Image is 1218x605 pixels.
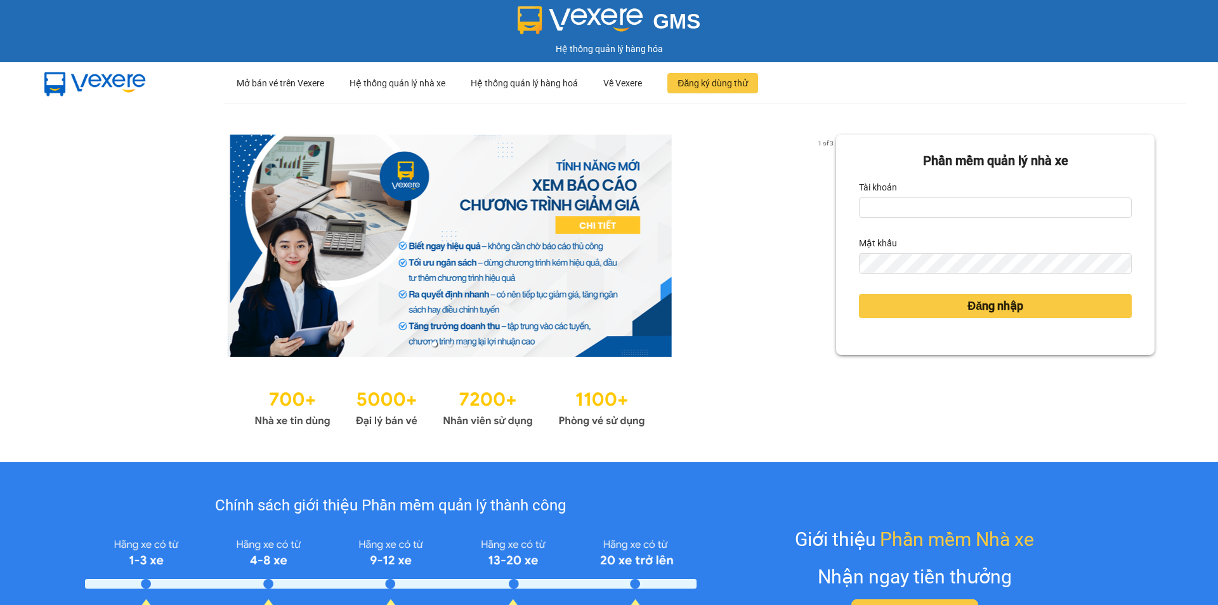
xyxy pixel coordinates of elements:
a: GMS [518,19,701,29]
div: Hệ thống quản lý hàng hóa [3,42,1215,56]
input: Tài khoản [859,197,1132,218]
div: Chính sách giới thiệu Phần mềm quản lý thành công [85,494,696,518]
div: Hệ thống quản lý nhà xe [350,63,445,103]
li: slide item 2 [447,342,452,347]
div: Mở bán vé trên Vexere [237,63,324,103]
button: Đăng ký dùng thử [667,73,758,93]
label: Mật khẩu [859,233,897,253]
img: logo 2 [518,6,643,34]
p: 1 of 3 [814,135,836,151]
div: Phần mềm quản lý nhà xe [859,151,1132,171]
li: slide item 1 [432,342,437,347]
span: GMS [653,10,700,33]
button: next slide / item [818,135,836,357]
div: Về Vexere [603,63,642,103]
button: previous slide / item [63,135,81,357]
span: Đăng nhập [967,297,1023,315]
div: Giới thiệu [795,524,1034,554]
img: mbUUG5Q.png [32,62,159,104]
div: Hệ thống quản lý hàng hoá [471,63,578,103]
button: Đăng nhập [859,294,1132,318]
li: slide item 3 [462,342,468,347]
input: Mật khẩu [859,253,1132,274]
img: Statistics.png [254,382,645,430]
span: Phần mềm Nhà xe [880,524,1034,554]
div: Nhận ngay tiền thưởng [818,562,1012,592]
label: Tài khoản [859,177,897,197]
span: Đăng ký dùng thử [678,76,748,90]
